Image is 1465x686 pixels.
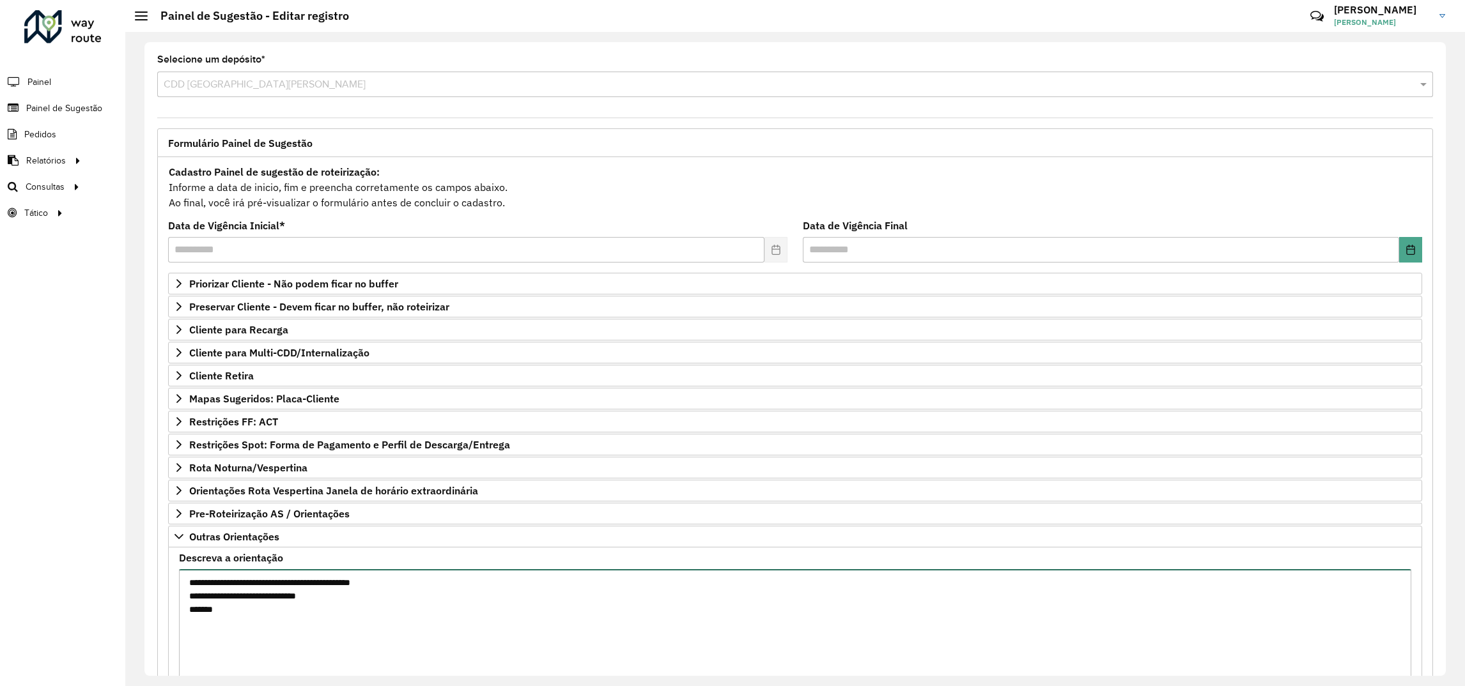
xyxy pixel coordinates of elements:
[169,165,380,178] strong: Cadastro Painel de sugestão de roteirização:
[168,480,1422,501] a: Orientações Rota Vespertina Janela de horário extraordinária
[1334,17,1430,28] span: [PERSON_NAME]
[168,319,1422,340] a: Cliente para Recarga
[168,296,1422,317] a: Preservar Cliente - Devem ficar no buffer, não roteirizar
[1399,237,1422,263] button: Choose Date
[168,164,1422,211] div: Informe a data de inicio, fim e preencha corretamente os campos abaixo. Ao final, você irá pré-vi...
[24,206,48,220] span: Tático
[189,531,279,542] span: Outras Orientações
[189,324,288,335] span: Cliente para Recarga
[168,457,1422,478] a: Rota Noturna/Vespertina
[1334,4,1430,16] h3: [PERSON_NAME]
[189,485,478,496] span: Orientações Rota Vespertina Janela de horário extraordinária
[189,462,307,473] span: Rota Noturna/Vespertina
[189,508,350,519] span: Pre-Roteirização AS / Orientações
[168,365,1422,386] a: Cliente Retira
[168,411,1422,432] a: Restrições FF: ACT
[168,342,1422,363] a: Cliente para Multi-CDD/Internalização
[26,102,102,115] span: Painel de Sugestão
[168,434,1422,455] a: Restrições Spot: Forma de Pagamento e Perfil de Descarga/Entrega
[1303,3,1331,30] a: Contato Rápido
[189,393,339,404] span: Mapas Sugeridos: Placa-Cliente
[168,503,1422,524] a: Pre-Roteirização AS / Orientações
[27,75,51,89] span: Painel
[26,180,65,194] span: Consultas
[148,9,349,23] h2: Painel de Sugestão - Editar registro
[168,273,1422,294] a: Priorizar Cliente - Não podem ficar no buffer
[189,278,398,289] span: Priorizar Cliente - Não podem ficar no buffer
[24,128,56,141] span: Pedidos
[168,526,1422,547] a: Outras Orientações
[157,52,265,67] label: Selecione um depósito
[189,370,254,381] span: Cliente Retira
[189,439,510,450] span: Restrições Spot: Forma de Pagamento e Perfil de Descarga/Entrega
[168,218,285,233] label: Data de Vigência Inicial
[189,301,449,312] span: Preservar Cliente - Devem ficar no buffer, não roteirizar
[189,416,278,427] span: Restrições FF: ACT
[168,388,1422,409] a: Mapas Sugeridos: Placa-Cliente
[26,154,66,167] span: Relatórios
[168,138,313,148] span: Formulário Painel de Sugestão
[179,550,283,565] label: Descreva a orientação
[803,218,908,233] label: Data de Vigência Final
[189,347,369,358] span: Cliente para Multi-CDD/Internalização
